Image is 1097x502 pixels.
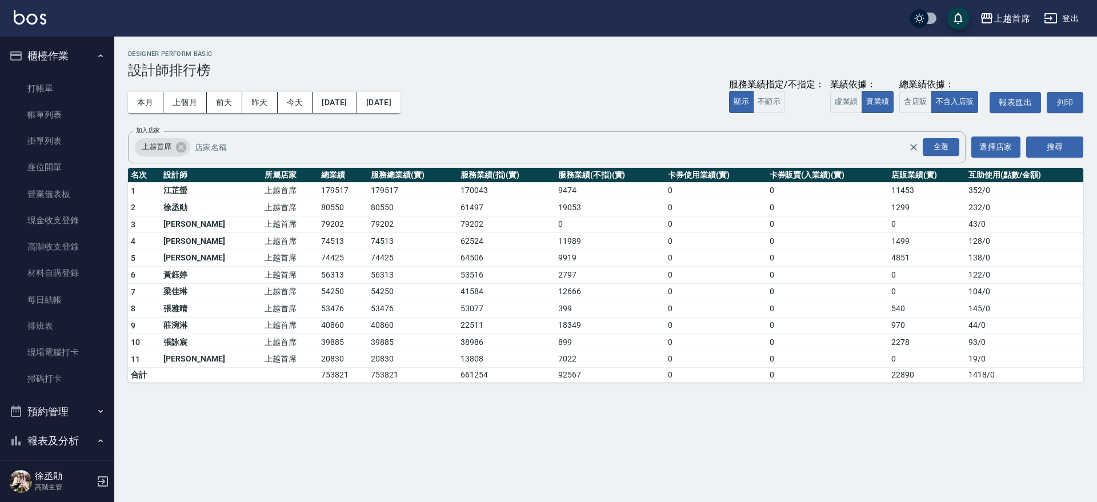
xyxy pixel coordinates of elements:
[368,351,457,368] td: 20830
[131,321,135,330] span: 9
[318,182,368,199] td: 179517
[947,7,970,30] button: save
[161,250,262,267] td: [PERSON_NAME]
[994,11,1030,26] div: 上越首席
[1039,8,1083,29] button: 登出
[131,254,135,263] span: 5
[313,92,357,113] button: [DATE]
[131,270,135,279] span: 6
[5,260,110,286] a: 材料自購登錄
[458,334,555,351] td: 38986
[665,168,766,183] th: 卡券使用業績(實)
[262,233,318,250] td: 上越首席
[767,368,888,383] td: 0
[665,199,766,216] td: 0
[5,234,110,260] a: 高階收支登錄
[888,199,966,216] td: 1299
[368,233,457,250] td: 74513
[5,41,110,71] button: 櫃檯作業
[318,283,368,300] td: 54250
[966,283,1083,300] td: 104 / 0
[207,92,242,113] button: 前天
[767,182,888,199] td: 0
[5,128,110,154] a: 掛單列表
[5,426,110,456] button: 報表及分析
[458,182,555,199] td: 170043
[128,368,161,383] td: 合計
[830,79,894,91] div: 業績依據：
[555,216,665,233] td: 0
[5,102,110,128] a: 帳單列表
[888,182,966,199] td: 11453
[14,10,46,25] img: Logo
[161,216,262,233] td: [PERSON_NAME]
[131,338,141,347] span: 10
[128,168,161,183] th: 名次
[458,267,555,284] td: 53516
[888,351,966,368] td: 0
[262,283,318,300] td: 上越首席
[555,168,665,183] th: 服務業績(不指)(實)
[888,216,966,233] td: 0
[161,300,262,318] td: 張雅晴
[368,199,457,216] td: 80550
[966,317,1083,334] td: 44 / 0
[665,250,766,267] td: 0
[135,138,190,156] div: 上越首席
[128,168,1083,383] table: a dense table
[555,334,665,351] td: 899
[862,91,894,113] button: 實業績
[5,460,110,487] a: 報表目錄
[131,203,135,212] span: 2
[163,92,207,113] button: 上個月
[161,317,262,334] td: 莊涴淋
[318,168,368,183] th: 總業績
[458,300,555,318] td: 53077
[767,250,888,267] td: 0
[966,216,1083,233] td: 43 / 0
[966,351,1083,368] td: 19 / 0
[161,334,262,351] td: 張詠宸
[161,182,262,199] td: 江芷螢
[458,283,555,300] td: 41584
[767,334,888,351] td: 0
[555,233,665,250] td: 11989
[262,250,318,267] td: 上越首席
[888,317,966,334] td: 970
[975,7,1035,30] button: 上越首席
[888,300,966,318] td: 540
[128,62,1083,78] h3: 設計師排行榜
[888,283,966,300] td: 0
[262,300,318,318] td: 上越首席
[368,250,457,267] td: 74425
[966,182,1083,199] td: 352 / 0
[555,283,665,300] td: 12666
[966,300,1083,318] td: 145 / 0
[318,351,368,368] td: 20830
[318,267,368,284] td: 56313
[767,317,888,334] td: 0
[5,339,110,366] a: 現場電腦打卡
[5,287,110,313] a: 每日結帳
[665,216,766,233] td: 0
[899,79,984,91] div: 總業績依據：
[888,233,966,250] td: 1499
[35,471,93,482] h5: 徐丞勛
[830,91,862,113] button: 虛業績
[920,136,962,158] button: Open
[262,182,318,199] td: 上越首席
[665,233,766,250] td: 0
[368,300,457,318] td: 53476
[665,267,766,284] td: 0
[665,300,766,318] td: 0
[966,267,1083,284] td: 122 / 0
[966,199,1083,216] td: 232 / 0
[368,267,457,284] td: 56313
[161,168,262,183] th: 設計師
[5,75,110,102] a: 打帳單
[5,207,110,234] a: 現金收支登錄
[767,283,888,300] td: 0
[665,283,766,300] td: 0
[368,182,457,199] td: 179517
[5,154,110,180] a: 座位開單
